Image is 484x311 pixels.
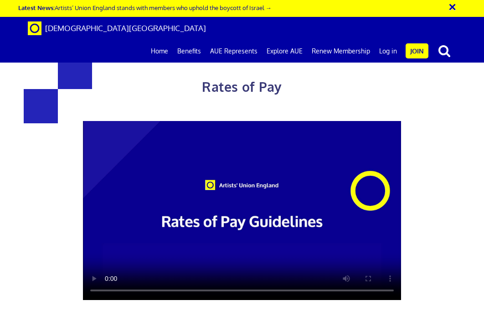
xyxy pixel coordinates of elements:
span: [DEMOGRAPHIC_DATA][GEOGRAPHIC_DATA] [45,23,206,33]
a: Latest News:Artists’ Union England stands with members who uphold the boycott of Israel → [18,4,272,11]
button: search [430,41,458,60]
a: Log in [375,40,402,63]
a: Explore AUE [262,40,307,63]
a: Join [406,43,428,58]
a: Brand [DEMOGRAPHIC_DATA][GEOGRAPHIC_DATA] [21,17,213,40]
a: Renew Membership [307,40,375,63]
a: Benefits [173,40,206,63]
strong: Latest News: [18,4,55,11]
a: Home [146,40,173,63]
a: AUE Represents [206,40,262,63]
span: Rates of Pay [202,79,282,95]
